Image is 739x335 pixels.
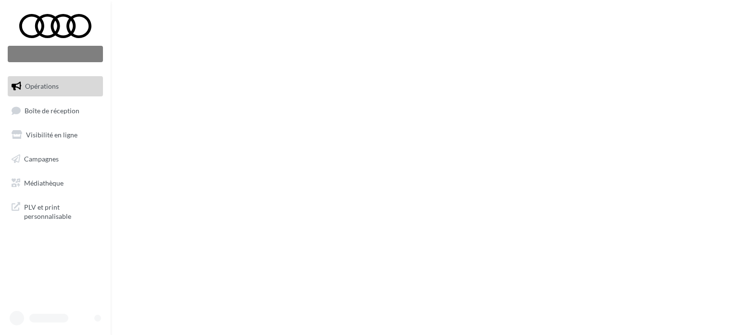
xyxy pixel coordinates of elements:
[6,149,105,169] a: Campagnes
[8,46,103,62] div: Nouvelle campagne
[6,197,105,225] a: PLV et print personnalisable
[25,106,79,114] span: Boîte de réception
[6,125,105,145] a: Visibilité en ligne
[6,173,105,193] a: Médiathèque
[24,178,64,187] span: Médiathèque
[6,100,105,121] a: Boîte de réception
[25,82,59,90] span: Opérations
[24,155,59,163] span: Campagnes
[24,201,99,221] span: PLV et print personnalisable
[26,131,77,139] span: Visibilité en ligne
[6,76,105,96] a: Opérations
